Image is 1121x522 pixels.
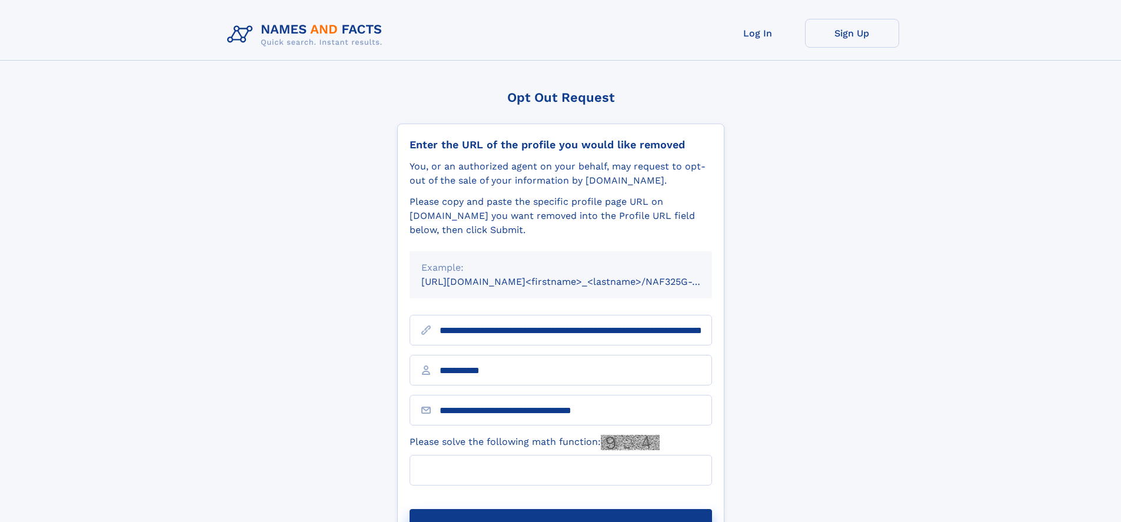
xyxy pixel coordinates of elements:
[222,19,392,51] img: Logo Names and Facts
[711,19,805,48] a: Log In
[410,138,712,151] div: Enter the URL of the profile you would like removed
[410,195,712,237] div: Please copy and paste the specific profile page URL on [DOMAIN_NAME] you want removed into the Pr...
[397,90,724,105] div: Opt Out Request
[410,435,660,450] label: Please solve the following math function:
[421,261,700,275] div: Example:
[805,19,899,48] a: Sign Up
[421,276,734,287] small: [URL][DOMAIN_NAME]<firstname>_<lastname>/NAF325G-xxxxxxxx
[410,159,712,188] div: You, or an authorized agent on your behalf, may request to opt-out of the sale of your informatio...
